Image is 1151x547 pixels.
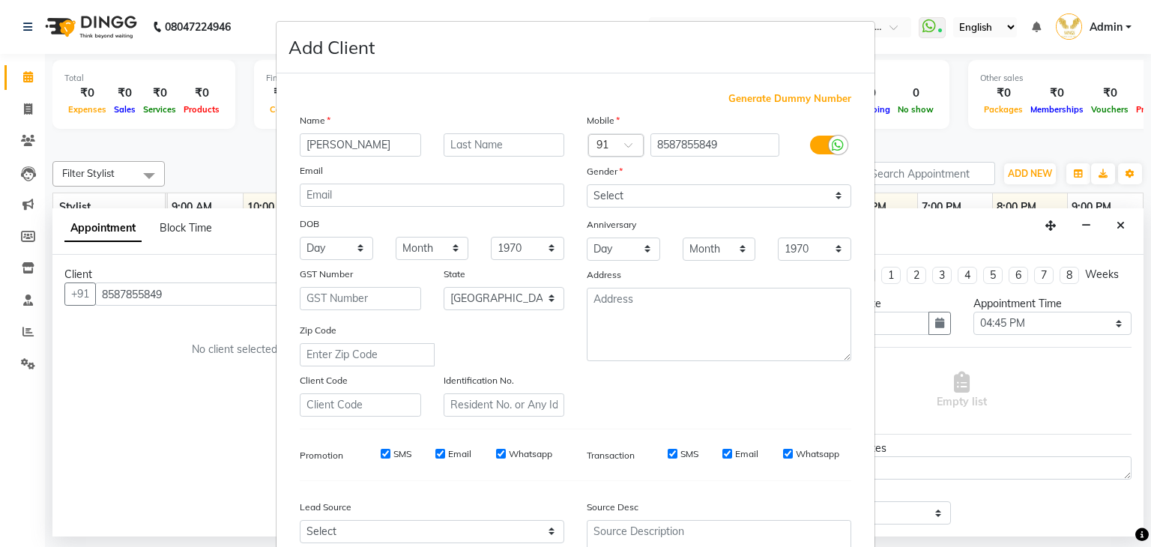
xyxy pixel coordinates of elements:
input: Email [300,184,564,207]
label: Transaction [587,449,635,462]
label: Mobile [587,114,620,127]
h4: Add Client [288,34,375,61]
label: GST Number [300,268,353,281]
label: Zip Code [300,324,336,337]
label: Name [300,114,330,127]
label: Promotion [300,449,343,462]
label: Address [587,268,621,282]
label: Anniversary [587,218,636,232]
input: Resident No. or Any Id [444,393,565,417]
label: State [444,268,465,281]
input: First Name [300,133,421,157]
label: Whatsapp [796,447,839,461]
label: DOB [300,217,319,231]
label: Source Desc [587,501,638,514]
label: SMS [393,447,411,461]
label: Identification No. [444,374,514,387]
label: Lead Source [300,501,351,514]
label: Email [735,447,758,461]
label: Email [300,164,323,178]
input: Client Code [300,393,421,417]
label: Client Code [300,374,348,387]
label: Whatsapp [509,447,552,461]
label: Gender [587,165,623,178]
input: GST Number [300,287,421,310]
label: SMS [680,447,698,461]
label: Email [448,447,471,461]
input: Mobile [650,133,780,157]
input: Last Name [444,133,565,157]
input: Enter Zip Code [300,343,435,366]
span: Generate Dummy Number [728,91,851,106]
